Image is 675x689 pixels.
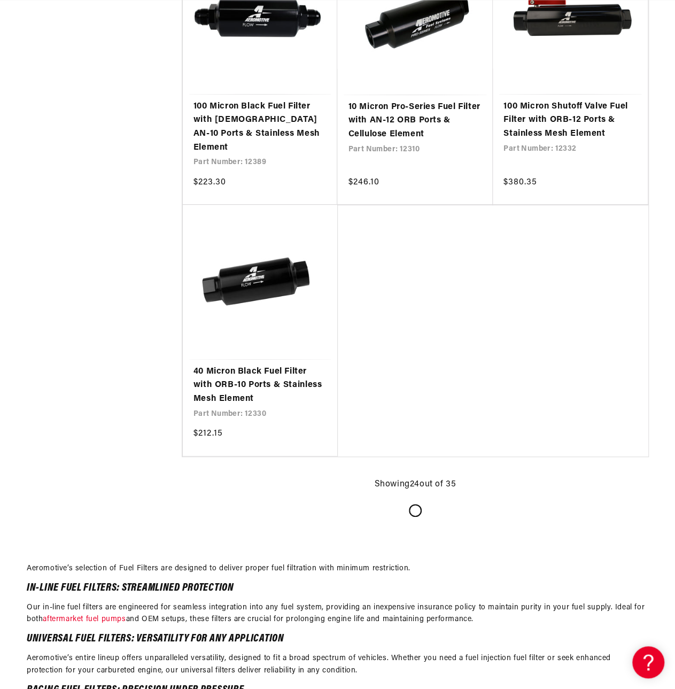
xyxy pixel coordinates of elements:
[27,634,648,644] h2: Universal Fuel Filters: Versatility for Any Application
[193,365,327,406] a: 40 Micron Black Fuel Filter with ORB-10 Ports & Stainless Mesh Element
[503,100,637,141] a: 100 Micron Shutoff Valve Fuel Filter with ORB-12 Ports & Stainless Mesh Element
[348,100,482,142] a: 10 Micron Pro-Series Fuel Filter with AN-12 ORB Ports & Cellulose Element
[27,653,648,677] p: Aeromotive’s entire lineup offers unparalleled versatility, designed to fit a broad spectrum of v...
[27,563,648,575] p: Aeromotive’s selection of Fuel Filters are designed to deliver proper fuel filtration with minimu...
[43,615,126,623] a: aftermarket fuel pumps
[193,100,327,154] a: 100 Micron Black Fuel Filter with [DEMOGRAPHIC_DATA] AN-10 Ports & Stainless Mesh Element
[410,480,420,489] span: 24
[27,602,648,626] p: Our in-line fuel filters are engineered for seamless integration into any fuel system, providing ...
[27,584,648,593] h2: In-Line Fuel Filters: Streamlined Protection
[374,478,456,492] p: Showing out of 35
